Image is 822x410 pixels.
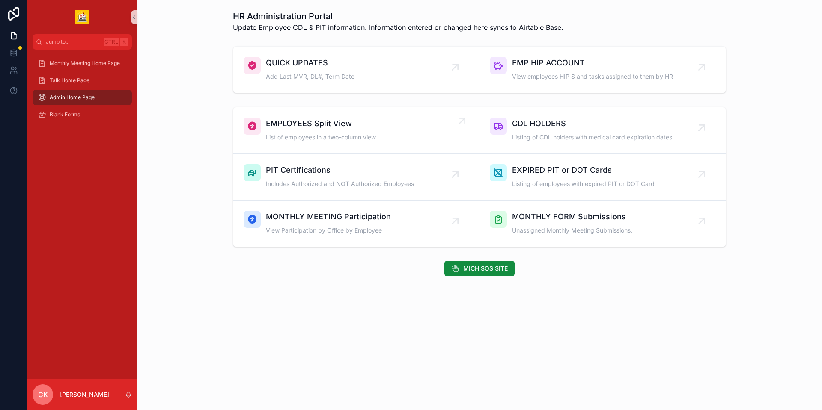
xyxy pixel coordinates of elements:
button: MICH SOS SITE [444,261,515,276]
p: [PERSON_NAME] [60,390,109,399]
img: App logo [75,10,89,24]
a: Monthly Meeting Home Page [33,56,132,71]
span: EXPIRED PIT or DOT Cards [512,164,655,176]
span: MONTHLY FORM Submissions [512,211,632,223]
span: CK [38,389,48,400]
a: EMP HIP ACCOUNTView employees HIP $ and tasks assigned to them by HR [479,47,726,93]
span: QUICK UPDATES [266,57,354,69]
span: Add Last MVR, DL#, Term Date [266,72,354,81]
span: MONTHLY MEETING Participation [266,211,391,223]
span: List of employees in a two-column view. [266,133,377,142]
a: EMPLOYEES Split ViewList of employees in a two-column view. [233,107,479,154]
span: View Participation by Office by Employee [266,226,391,235]
h1: HR Administration Portal [233,10,563,22]
a: QUICK UPDATESAdd Last MVR, DL#, Term Date [233,47,479,93]
a: MONTHLY FORM SubmissionsUnassigned Monthly Meeting Submissions. [479,201,726,247]
span: MICH SOS SITE [463,264,508,273]
span: K [121,38,128,45]
span: Update Employee CDL & PIT information. Information entered or changed here syncs to Airtable Base. [233,22,563,32]
span: PIT Certifications [266,164,414,176]
div: scrollable content [27,50,137,133]
span: Unassigned Monthly Meeting Submissions. [512,226,632,235]
a: Admin Home Page [33,90,132,105]
a: MONTHLY MEETING ParticipationView Participation by Office by Employee [233,201,479,247]
a: Blank Forms [33,107,132,122]
a: PIT CertificationsIncludes Authorized and NOT Authorized Employees [233,154,479,201]
a: EXPIRED PIT or DOT CardsListing of employees with expired PIT or DOT Card [479,154,726,201]
span: Jump to... [46,38,100,45]
span: Ctrl [104,38,119,46]
span: Includes Authorized and NOT Authorized Employees [266,180,414,188]
span: CDL HOLDERS [512,118,672,130]
span: Admin Home Page [50,94,95,101]
span: Listing of CDL holders with medical card expiration dates [512,133,672,142]
span: Listing of employees with expired PIT or DOT Card [512,180,655,188]
a: CDL HOLDERSListing of CDL holders with medical card expiration dates [479,107,726,154]
span: Monthly Meeting Home Page [50,60,120,67]
span: EMP HIP ACCOUNT [512,57,673,69]
span: View employees HIP $ and tasks assigned to them by HR [512,72,673,81]
a: Talk Home Page [33,73,132,88]
span: EMPLOYEES Split View [266,118,377,130]
span: Talk Home Page [50,77,89,84]
button: Jump to...CtrlK [33,34,132,50]
span: Blank Forms [50,111,80,118]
